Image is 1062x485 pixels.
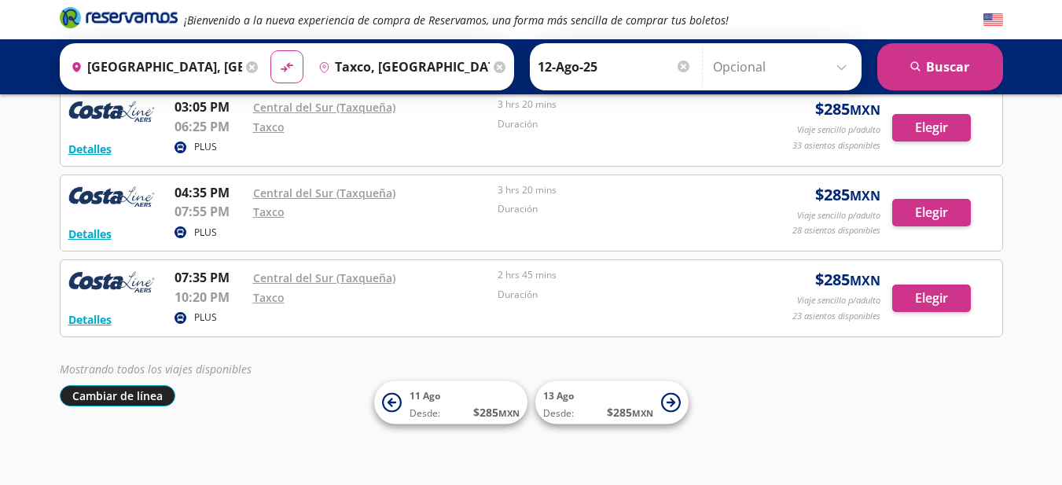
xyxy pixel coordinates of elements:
[60,6,178,34] a: Brand Logo
[792,310,880,323] p: 23 asientos disponibles
[498,407,520,419] small: MXN
[253,270,395,285] a: Central del Sur (Taxqueña)
[850,101,880,119] small: MXN
[60,362,252,377] em: Mostrando todos los viajes disponibles
[253,290,285,305] a: Taxco
[632,407,653,419] small: MXN
[253,119,285,134] a: Taxco
[194,226,217,240] p: PLUS
[792,224,880,237] p: 28 asientos disponibles
[175,268,245,287] p: 07:35 PM
[68,226,112,242] button: Detalles
[892,285,971,312] button: Elegir
[815,97,880,121] span: $ 285
[68,311,112,328] button: Detalles
[473,404,520,421] span: $ 285
[713,47,854,86] input: Opcional
[892,199,971,226] button: Elegir
[850,187,880,204] small: MXN
[792,139,880,152] p: 33 asientos disponibles
[797,209,880,222] p: Viaje sencillo p/adulto
[175,97,245,116] p: 03:05 PM
[797,123,880,137] p: Viaje sencillo p/adulto
[175,117,245,136] p: 06:25 PM
[68,268,155,299] img: RESERVAMOS
[68,183,155,215] img: RESERVAMOS
[498,202,735,216] p: Duración
[60,385,175,406] button: Cambiar de línea
[815,183,880,207] span: $ 285
[374,381,527,424] button: 11 AgoDesde:$285MXN
[175,288,245,307] p: 10:20 PM
[498,288,735,302] p: Duración
[877,43,1003,90] button: Buscar
[410,389,440,402] span: 11 Ago
[253,204,285,219] a: Taxco
[850,272,880,289] small: MXN
[892,114,971,141] button: Elegir
[815,268,880,292] span: $ 285
[410,406,440,421] span: Desde:
[543,389,574,402] span: 13 Ago
[68,97,155,129] img: RESERVAMOS
[498,183,735,197] p: 3 hrs 20 mins
[312,47,490,86] input: Buscar Destino
[535,381,689,424] button: 13 AgoDesde:$285MXN
[194,140,217,154] p: PLUS
[175,202,245,221] p: 07:55 PM
[607,404,653,421] span: $ 285
[175,183,245,202] p: 04:35 PM
[184,13,729,28] em: ¡Bienvenido a la nueva experiencia de compra de Reservamos, una forma más sencilla de comprar tus...
[64,47,242,86] input: Buscar Origen
[543,406,574,421] span: Desde:
[68,141,112,157] button: Detalles
[797,294,880,307] p: Viaje sencillo p/adulto
[498,97,735,112] p: 3 hrs 20 mins
[983,10,1003,30] button: English
[498,268,735,282] p: 2 hrs 45 mins
[194,310,217,325] p: PLUS
[498,117,735,131] p: Duración
[538,47,692,86] input: Elegir Fecha
[60,6,178,29] i: Brand Logo
[253,186,395,200] a: Central del Sur (Taxqueña)
[253,100,395,115] a: Central del Sur (Taxqueña)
